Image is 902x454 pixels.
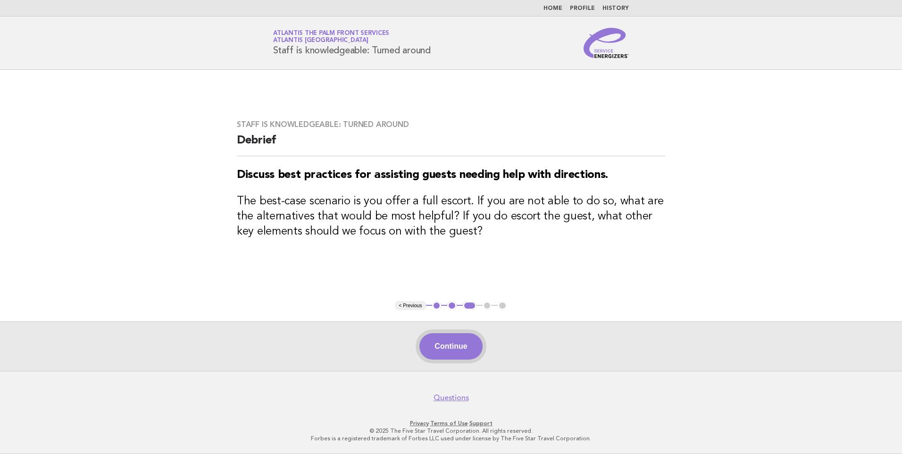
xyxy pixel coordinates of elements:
a: History [602,6,629,11]
a: Questions [434,393,469,403]
a: Support [469,420,493,427]
img: Service Energizers [584,28,629,58]
h1: Staff is knowledgeable: Turned around [273,31,431,55]
p: · · [162,420,740,427]
h2: Debrief [237,133,665,156]
button: 1 [432,301,442,311]
a: Atlantis The Palm Front ServicesAtlantis [GEOGRAPHIC_DATA] [273,30,389,43]
p: Forbes is a registered trademark of Forbes LLC used under license by The Five Star Travel Corpora... [162,435,740,442]
h3: The best-case scenario is you offer a full escort. If you are not able to do so, what are the alt... [237,194,665,239]
button: 2 [447,301,457,311]
h3: Staff is knowledgeable: Turned around [237,120,665,129]
strong: Discuss best practices for assisting guests needing help with directions. [237,169,608,181]
a: Profile [570,6,595,11]
button: < Previous [395,301,426,311]
span: Atlantis [GEOGRAPHIC_DATA] [273,38,368,44]
button: Continue [419,333,482,360]
a: Home [543,6,562,11]
button: 3 [463,301,476,311]
p: © 2025 The Five Star Travel Corporation. All rights reserved. [162,427,740,435]
a: Terms of Use [430,420,468,427]
a: Privacy [410,420,429,427]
